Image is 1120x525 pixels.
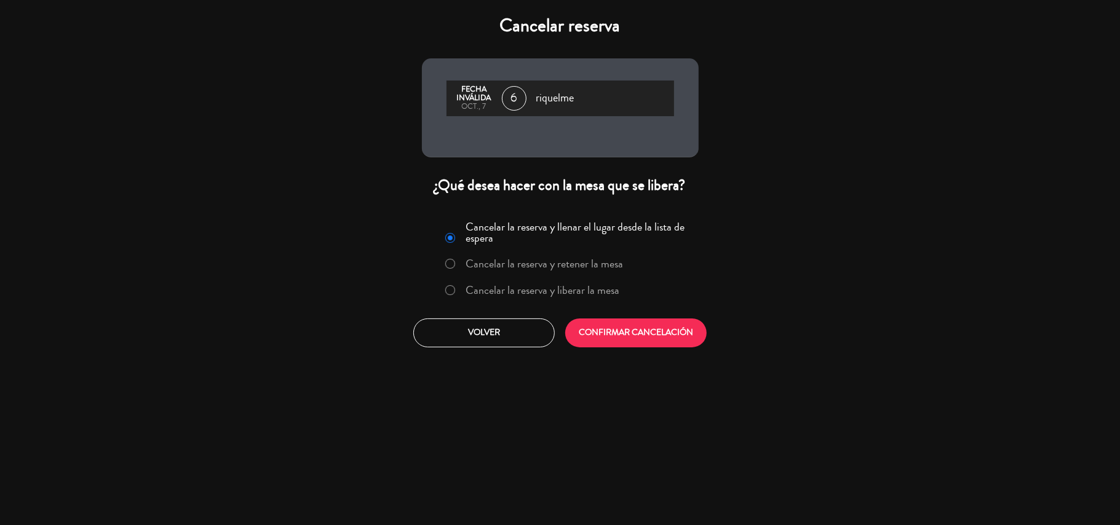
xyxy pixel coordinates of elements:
h4: Cancelar reserva [422,15,699,37]
div: Fecha inválida [453,85,496,103]
button: Volver [413,318,555,347]
div: ¿Qué desea hacer con la mesa que se libera? [422,176,699,195]
label: Cancelar la reserva y llenar el lugar desde la lista de espera [466,221,691,243]
label: Cancelar la reserva y liberar la mesa [466,285,619,296]
span: 6 [502,86,526,111]
span: riquelme [536,89,574,108]
label: Cancelar la reserva y retener la mesa [466,258,623,269]
div: oct., 7 [453,103,496,111]
button: CONFIRMAR CANCELACIÓN [565,318,707,347]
